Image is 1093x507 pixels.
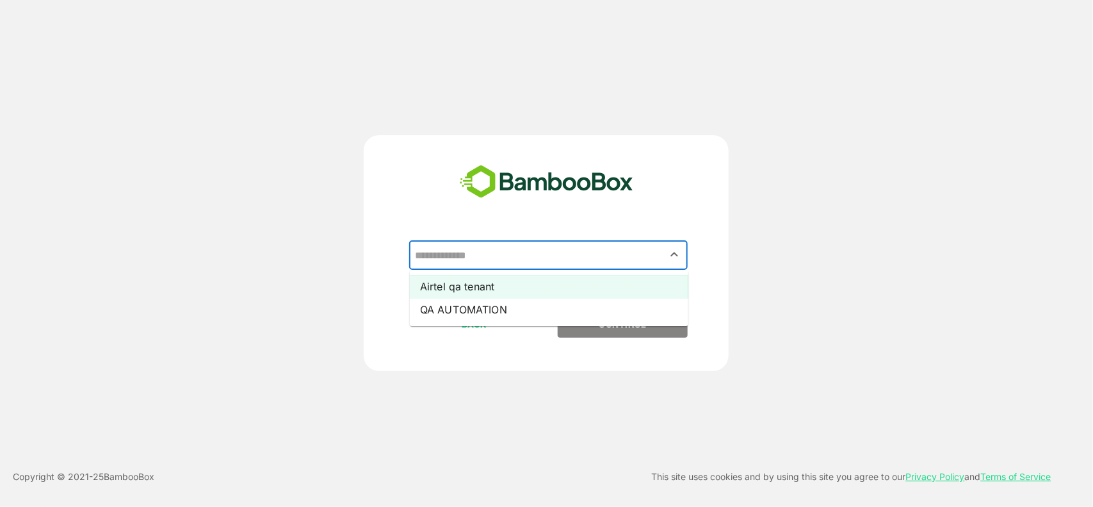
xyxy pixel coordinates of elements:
li: QA AUTOMATION [410,298,688,321]
li: Airtel qa tenant [410,275,688,298]
button: Close [666,246,683,263]
p: Copyright © 2021- 25 BambooBox [13,469,154,485]
a: Privacy Policy [906,471,965,482]
p: This site uses cookies and by using this site you agree to our and [652,469,1051,485]
img: bamboobox [453,161,640,203]
a: Terms of Service [981,471,1051,482]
